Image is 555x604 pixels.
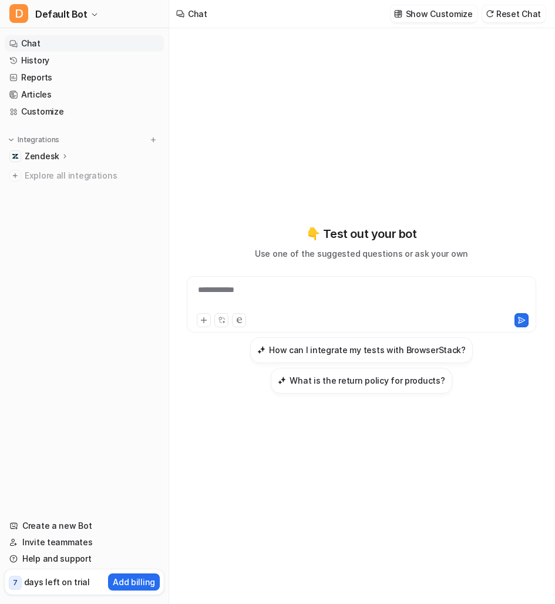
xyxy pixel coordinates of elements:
[271,368,452,394] button: What is the return policy for products?What is the return policy for products?
[12,153,19,160] img: Zendesk
[35,6,88,22] span: Default Bot
[482,5,546,22] button: Reset Chat
[5,134,63,146] button: Integrations
[306,225,416,243] p: 👇 Test out your bot
[188,8,207,20] div: Chat
[108,573,160,590] button: Add billing
[13,578,18,588] p: 7
[391,5,477,22] button: Show Customize
[269,344,466,356] h3: How can I integrate my tests with BrowserStack?
[5,167,164,184] a: Explore all integrations
[149,136,157,144] img: menu_add.svg
[18,135,59,145] p: Integrations
[290,374,445,387] h3: What is the return policy for products?
[25,150,59,162] p: Zendesk
[7,136,15,144] img: expand menu
[5,518,164,534] a: Create a new Bot
[5,86,164,103] a: Articles
[24,576,90,588] p: days left on trial
[9,170,21,182] img: explore all integrations
[250,337,473,363] button: How can I integrate my tests with BrowserStack?How can I integrate my tests with BrowserStack?
[486,9,494,18] img: reset
[5,534,164,551] a: Invite teammates
[394,9,402,18] img: customize
[25,166,159,185] span: Explore all integrations
[113,576,155,588] p: Add billing
[5,52,164,69] a: History
[255,247,468,260] p: Use one of the suggested questions or ask your own
[257,345,265,354] img: How can I integrate my tests with BrowserStack?
[5,69,164,86] a: Reports
[5,103,164,120] a: Customize
[278,376,286,385] img: What is the return policy for products?
[406,8,473,20] p: Show Customize
[5,551,164,567] a: Help and support
[9,4,28,23] span: D
[5,35,164,52] a: Chat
